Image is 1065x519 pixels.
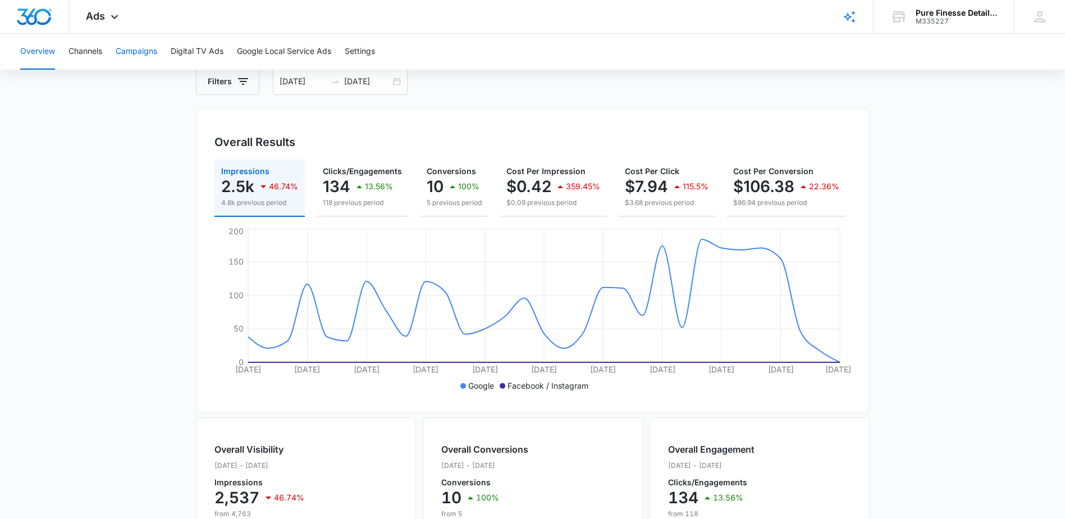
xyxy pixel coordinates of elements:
p: [DATE] - [DATE] [214,461,304,471]
p: from 4,763 [214,509,304,519]
p: 10 [427,177,444,195]
p: 134 [668,489,698,507]
tspan: [DATE] [767,365,793,374]
span: Cost Per Conversion [733,166,813,176]
button: Filters [196,68,259,95]
p: 2.5k [221,177,254,195]
p: $0.42 [506,177,551,195]
span: Cost Per Impression [506,166,586,176]
p: 134 [323,177,350,195]
p: 46.74% [269,183,298,190]
p: $7.94 [625,177,668,195]
p: Clicks/Engagements [668,479,755,486]
tspan: 100 [228,290,244,300]
h2: Overall Conversions [441,443,528,456]
p: from 5 [441,509,528,519]
p: Facebook / Instagram [508,380,588,391]
tspan: [DATE] [531,365,557,374]
button: Settings [345,34,375,70]
tspan: 200 [228,226,244,236]
span: swap-right [331,77,340,86]
p: from 118 [668,509,755,519]
p: $86.94 previous period [733,198,839,208]
div: account id [916,17,998,25]
p: 118 previous period [323,198,402,208]
button: Channels [68,34,102,70]
p: 13.56% [713,494,743,502]
tspan: [DATE] [590,365,616,374]
tspan: [DATE] [649,365,675,374]
p: 46.74% [274,494,304,502]
p: Conversions [441,479,528,486]
p: $3.68 previous period [625,198,709,208]
p: 100% [476,494,499,502]
p: 13.56% [365,183,393,190]
button: Digital TV Ads [171,34,223,70]
h2: Overall Engagement [668,443,755,456]
p: 10 [441,489,461,507]
p: $0.09 previous period [506,198,600,208]
tspan: 50 [234,324,244,333]
tspan: [DATE] [294,365,320,374]
p: 115.5% [683,183,709,190]
p: 4.8k previous period [221,198,298,208]
span: to [331,77,340,86]
span: Cost Per Click [625,166,679,176]
tspan: [DATE] [235,365,261,374]
div: account name [916,8,998,17]
p: $106.38 [733,177,794,195]
p: 359.45% [566,183,600,190]
h3: Overall Results [214,134,295,151]
tspan: [DATE] [353,365,379,374]
tspan: [DATE] [413,365,438,374]
button: Campaigns [116,34,157,70]
p: [DATE] - [DATE] [441,461,528,471]
p: 100% [458,183,479,190]
span: Conversions [427,166,476,176]
tspan: [DATE] [472,365,497,374]
span: Ads [86,10,105,22]
tspan: [DATE] [825,365,851,374]
p: 2,537 [214,489,259,507]
p: Google [468,380,494,391]
p: 22.36% [809,183,839,190]
span: Clicks/Engagements [323,166,402,176]
tspan: 150 [228,257,244,266]
tspan: 0 [239,357,244,367]
tspan: [DATE] [709,365,734,374]
p: Impressions [214,479,304,486]
span: Impressions [221,166,269,176]
input: Start date [280,75,326,88]
p: 5 previous period [427,198,482,208]
button: Overview [20,34,55,70]
p: [DATE] - [DATE] [668,461,755,471]
h2: Overall Visibility [214,443,304,456]
button: Google Local Service Ads [237,34,331,70]
input: End date [344,75,391,88]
